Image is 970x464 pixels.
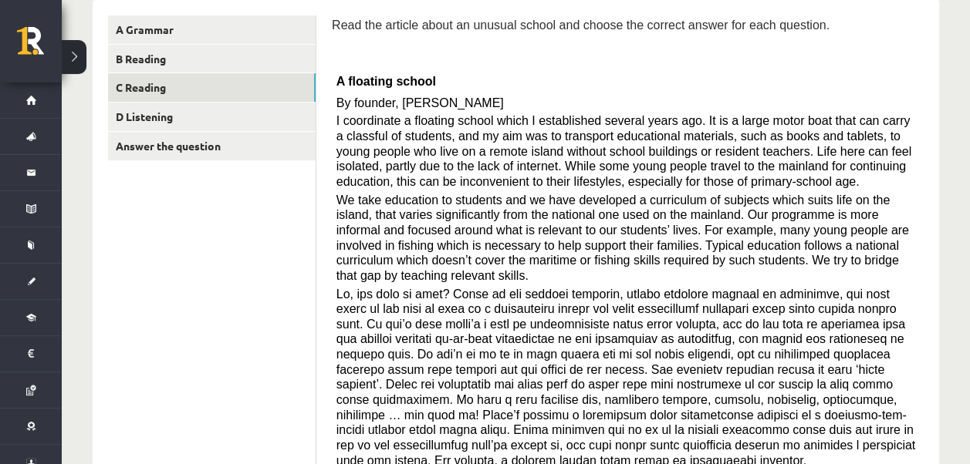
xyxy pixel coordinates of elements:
a: Answer the question [108,132,316,160]
a: C Reading [108,73,316,102]
a: A Grammar [108,15,316,44]
span: We take education to students and we have developed a curriculum of subjects which suits life on ... [336,193,909,282]
a: D Listening [108,103,316,131]
span: I coordinate a floating school which I established several years ago. It is a large motor boat th... [336,114,911,188]
a: Rīgas 1. Tālmācības vidusskola [17,27,62,66]
a: B Reading [108,45,316,73]
span: Read the article about an unusual school and choose the correct answer for each question. [332,18,830,32]
span: By founder, [PERSON_NAME] [336,96,504,109]
span: A floating school [336,75,436,88]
